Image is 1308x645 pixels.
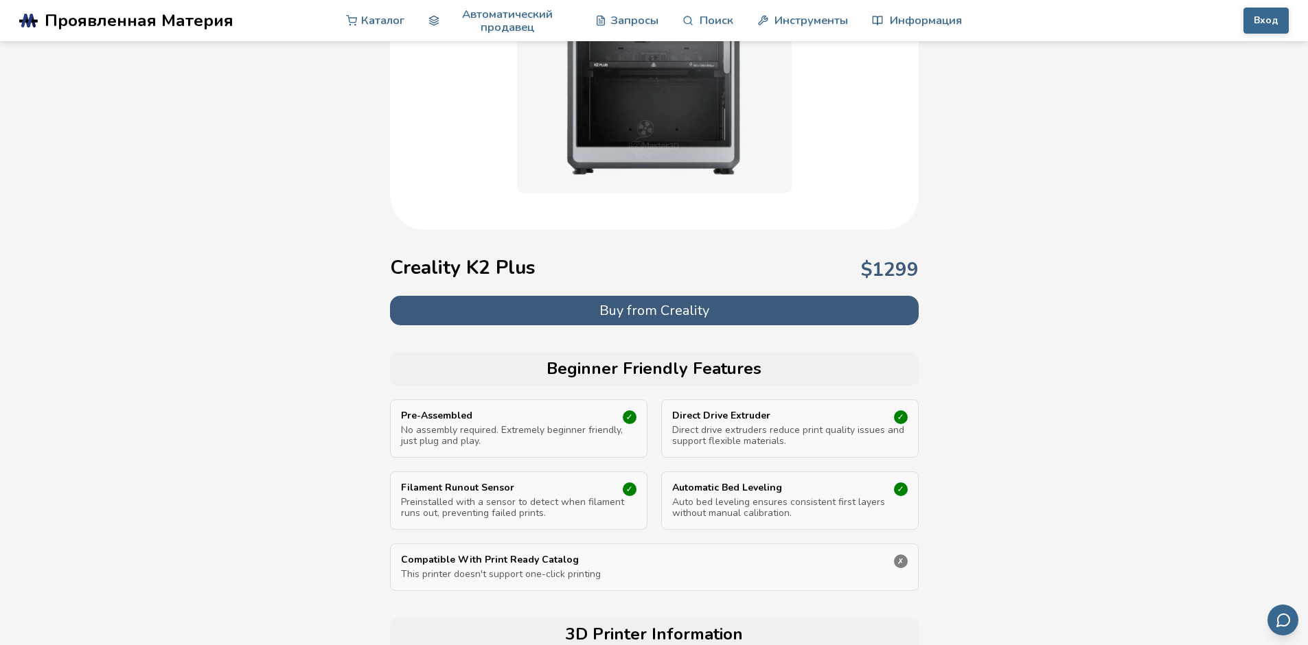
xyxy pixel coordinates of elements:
[401,569,908,580] p: This printer doesn't support one-click printing
[390,257,536,279] h1: Creality K2 Plus
[361,14,404,27] ya-tr-span: Каталог
[894,482,908,496] div: ✓
[390,296,919,325] button: Buy from Creality
[45,9,233,32] ya-tr-span: Проявленная Материя
[623,410,636,424] div: ✓
[775,14,848,27] ya-tr-span: Инструменты
[397,360,912,379] h2: Beginner Friendly Features
[894,410,908,424] div: ✓
[401,482,601,493] p: Filament Runout Sensor
[401,410,601,421] p: Pre-Assembled
[672,497,908,519] p: Auto bed leveling ensures consistent first layers without manual calibration.
[672,425,908,447] p: Direct drive extruders reduce print quality issues and support flexible materials.
[397,625,912,644] h2: 3D Printer Information
[1267,605,1298,635] button: Отправить отзыв по электронной почте
[1254,15,1278,26] ya-tr-span: Вход
[700,14,733,27] ya-tr-span: Поиск
[672,482,873,493] p: Automatic Bed Leveling
[401,554,908,580] a: Compatible With Print Ready CatalogThis printer doesn't support one-click printing✗
[401,425,636,447] p: No assembly required. Extremely beginner friendly, just plug and play.
[861,259,919,281] p: $ 1299
[401,497,636,519] p: Preinstalled with a sensor to detect when filament runs out, preventing failed prints.
[401,554,831,565] p: Compatible With Print Ready Catalog
[1243,8,1289,34] button: Вход
[894,554,908,568] div: ✗
[672,410,873,421] p: Direct Drive Extruder
[623,482,636,496] div: ✓
[610,14,658,27] ya-tr-span: Запросы
[444,8,571,34] ya-tr-span: Автоматический продавец
[890,14,962,27] ya-tr-span: Информация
